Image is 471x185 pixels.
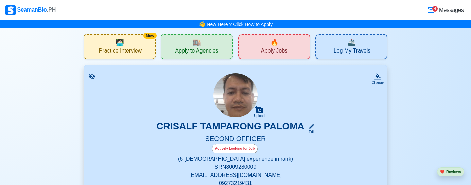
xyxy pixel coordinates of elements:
span: .PH [47,7,56,13]
span: travel [347,37,356,47]
span: bell [197,19,207,30]
div: SeamanBio [5,5,56,15]
div: New [143,33,157,39]
span: Apply to Agencies [175,47,218,56]
p: [EMAIL_ADDRESS][DOMAIN_NAME] [92,171,379,179]
span: Messages [438,6,464,14]
p: SRN 8009280009 [92,163,379,171]
span: agencies [193,37,201,47]
div: Change [372,80,384,85]
img: Logo [5,5,16,15]
span: heart [440,170,445,174]
span: Practice Interview [99,47,142,56]
div: Edit [306,129,315,135]
h5: SECOND OFFICER [92,135,379,144]
button: heartReviews [437,167,464,177]
a: New Here ? Click How to Apply [207,22,273,27]
div: Actively Looking for Job [212,144,258,153]
h3: CRISALF TAMPARONG PALOMA [156,121,304,135]
span: interview [116,37,124,47]
span: new [270,37,279,47]
span: Apply Jobs [261,47,287,56]
div: Upload [254,114,265,118]
span: Log My Travels [334,47,370,56]
p: (6 [DEMOGRAPHIC_DATA] experience in rank) [92,155,379,163]
div: 4 [432,6,438,12]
